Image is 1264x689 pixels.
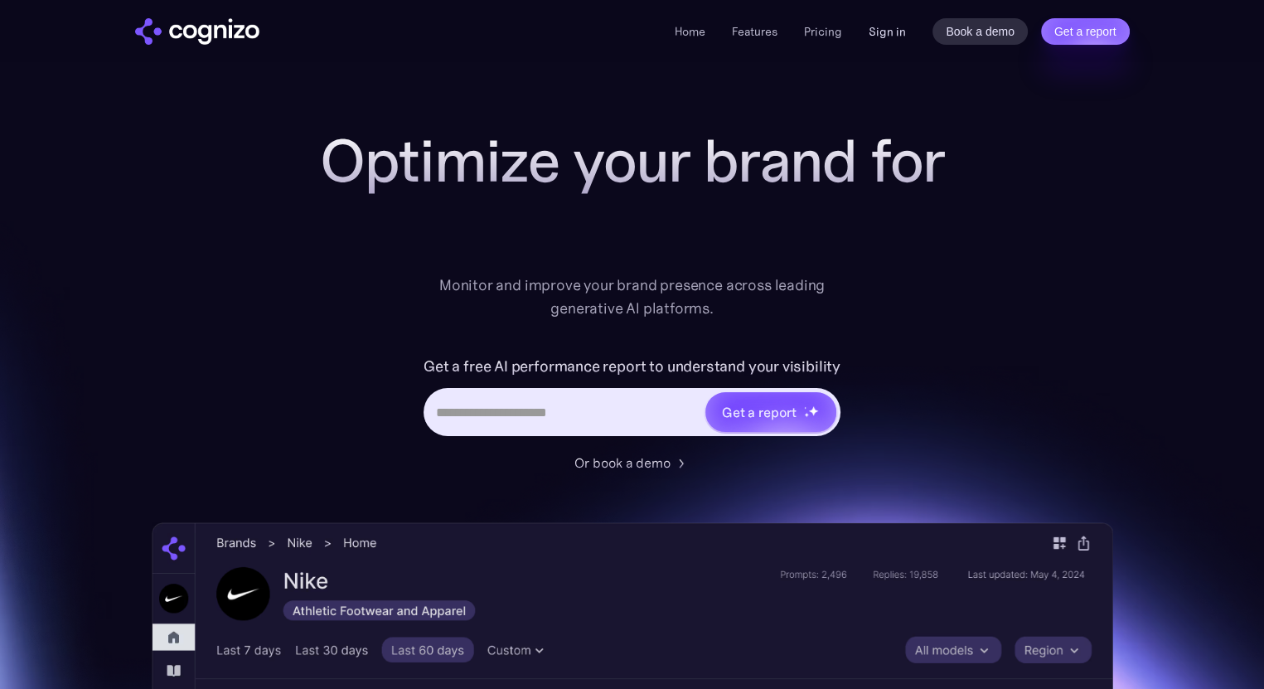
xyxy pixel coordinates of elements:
[804,406,806,409] img: star
[301,128,964,194] h1: Optimize your brand for
[932,18,1028,45] a: Book a demo
[869,22,906,41] a: Sign in
[1041,18,1130,45] a: Get a report
[808,405,819,416] img: star
[429,274,836,320] div: Monitor and improve your brand presence across leading generative AI platforms.
[424,353,840,380] label: Get a free AI performance report to understand your visibility
[804,24,842,39] a: Pricing
[722,402,797,422] div: Get a report
[135,18,259,45] img: cognizo logo
[574,453,690,473] a: Or book a demo
[135,18,259,45] a: home
[675,24,705,39] a: Home
[804,412,810,418] img: star
[704,391,838,434] a: Get a reportstarstarstar
[574,453,671,473] div: Or book a demo
[732,24,777,39] a: Features
[424,353,840,444] form: Hero URL Input Form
